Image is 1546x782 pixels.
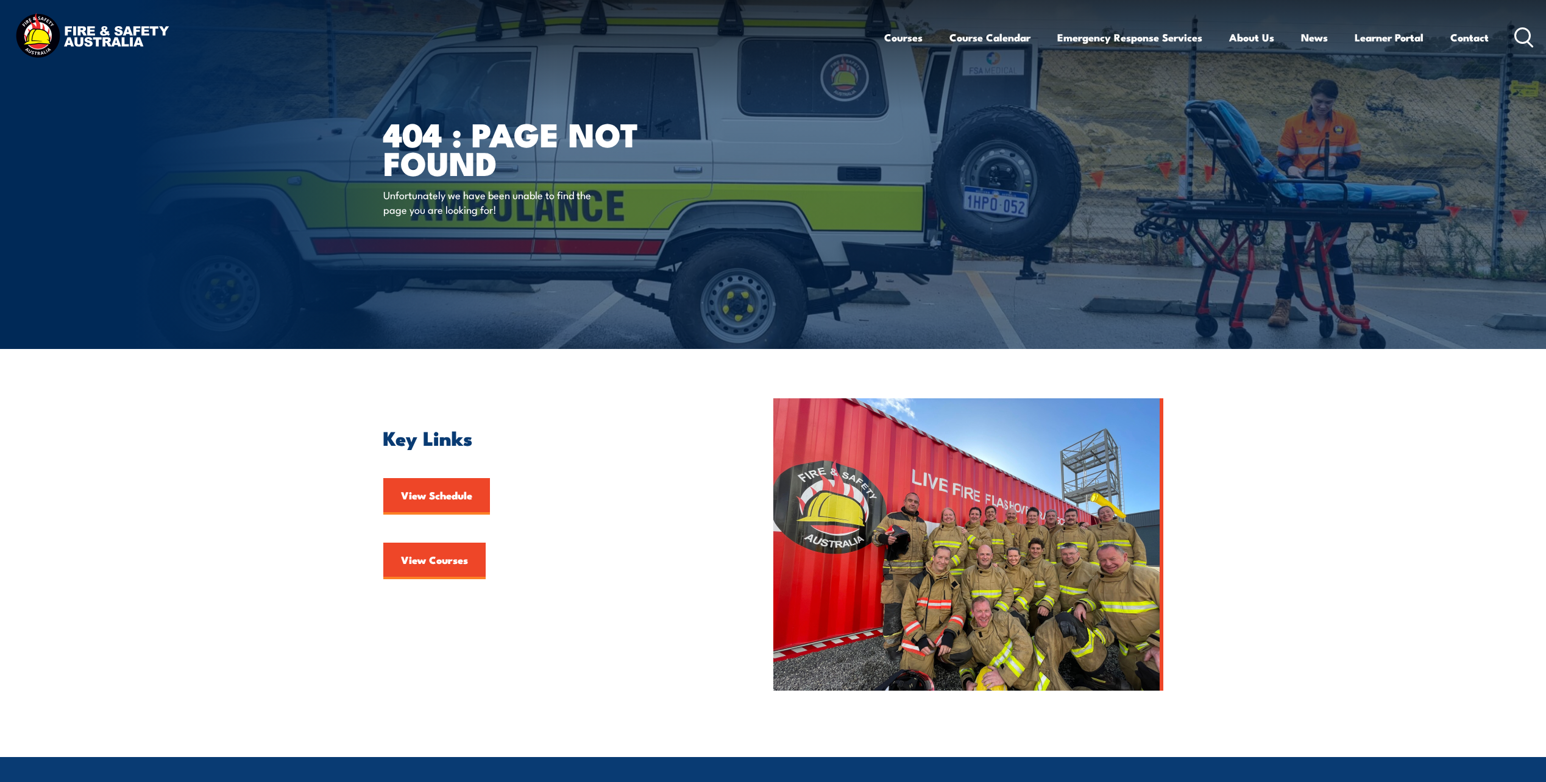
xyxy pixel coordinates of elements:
[1301,21,1328,54] a: News
[949,21,1030,54] a: Course Calendar
[1355,21,1424,54] a: Learner Portal
[383,119,684,176] h1: 404 : Page Not Found
[383,543,486,579] a: View Courses
[383,478,490,515] a: View Schedule
[884,21,923,54] a: Courses
[383,188,606,216] p: Unfortunately we have been unable to find the page you are looking for!
[383,429,717,446] h2: Key Links
[1450,21,1489,54] a: Contact
[1057,21,1202,54] a: Emergency Response Services
[773,398,1163,691] img: FSA People – Team photo aug 2023
[1229,21,1274,54] a: About Us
